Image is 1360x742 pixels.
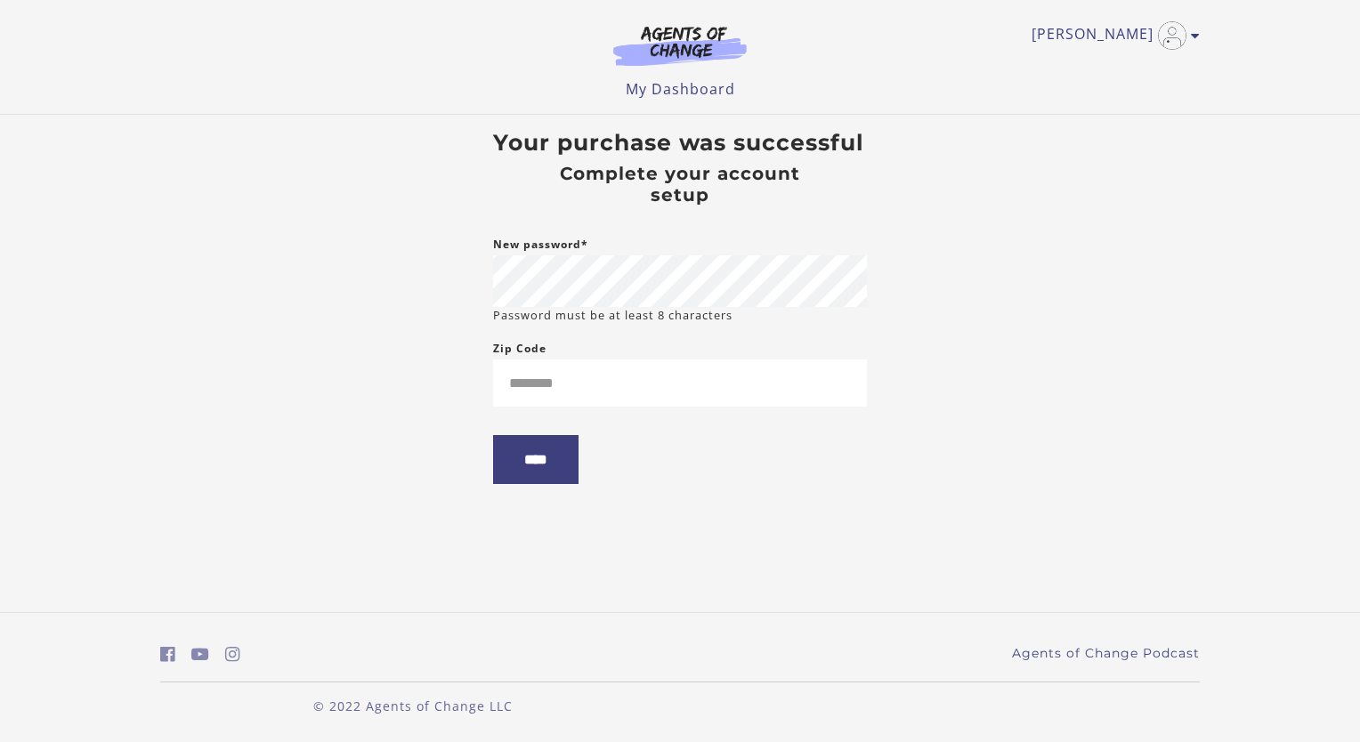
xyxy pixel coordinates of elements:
label: New password* [493,234,588,255]
a: Agents of Change Podcast [1012,644,1200,663]
i: https://www.facebook.com/groups/aswbtestprep (Open in a new window) [160,646,175,663]
a: https://www.facebook.com/groups/aswbtestprep (Open in a new window) [160,641,175,667]
i: https://www.instagram.com/agentsofchangeprep/ (Open in a new window) [225,646,240,663]
h3: Your purchase was successful [493,129,867,156]
img: Agents of Change Logo [595,25,765,66]
a: https://www.instagram.com/agentsofchangeprep/ (Open in a new window) [225,641,240,667]
a: https://www.youtube.com/c/AgentsofChangeTestPrepbyMeaganMitchell (Open in a new window) [191,641,209,667]
label: Zip Code [493,338,546,359]
a: Toggle menu [1032,21,1191,50]
a: My Dashboard [626,79,735,99]
small: Password must be at least 8 characters [493,307,733,324]
p: © 2022 Agents of Change LLC [160,697,666,715]
i: https://www.youtube.com/c/AgentsofChangeTestPrepbyMeaganMitchell (Open in a new window) [191,646,209,663]
h4: Complete your account setup [530,163,830,206]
